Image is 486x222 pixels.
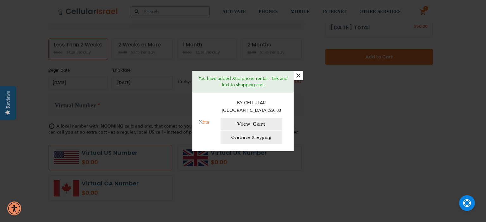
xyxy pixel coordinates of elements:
[294,71,303,80] button: ×
[7,201,21,215] div: Accessibility Menu
[221,118,282,130] button: View Cart
[5,91,11,108] div: Reviews
[197,75,289,88] p: You have added Xtra phone rental - Talk and Text to shopping cart.
[269,108,281,113] span: $50.00
[221,131,282,144] a: Continue Shopping
[215,99,288,115] p: By Cellular [GEOGRAPHIC_DATA]:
